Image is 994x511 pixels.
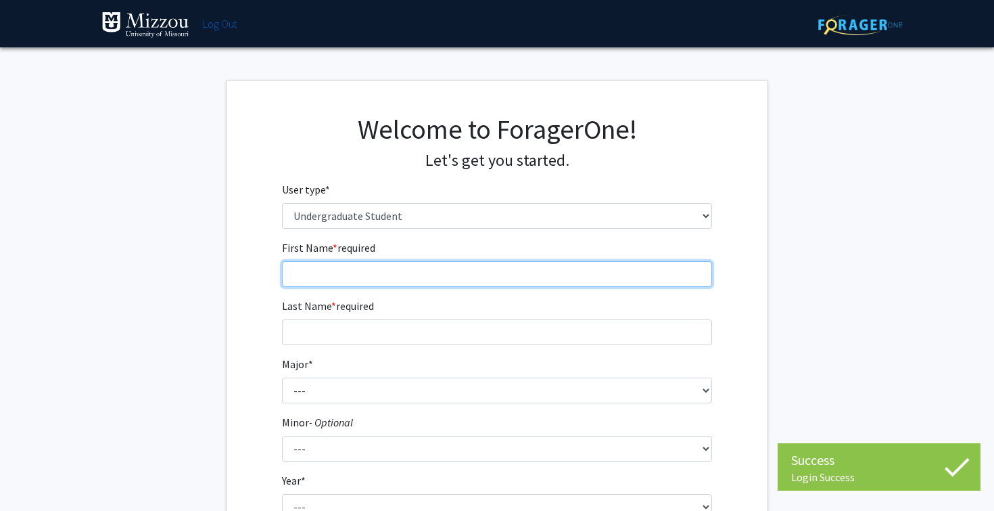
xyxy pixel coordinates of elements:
[818,14,903,35] img: ForagerOne Logo
[282,113,713,146] h1: Welcome to ForagerOne!
[282,472,306,489] label: Year
[282,299,331,313] span: Last Name
[282,151,713,171] h4: Let's get you started.
[282,181,330,198] label: User type
[791,470,967,484] div: Login Success
[282,241,333,254] span: First Name
[101,12,189,39] img: University of Missouri Logo
[282,414,353,430] label: Minor
[791,450,967,470] div: Success
[336,299,374,313] span: required
[309,416,353,429] i: - Optional
[337,241,375,254] span: required
[282,356,313,372] label: Major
